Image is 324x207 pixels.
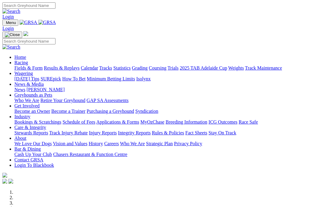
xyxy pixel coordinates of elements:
[87,76,135,81] a: Minimum Betting Limits
[87,98,129,103] a: GAP SA Assessments
[14,87,322,92] div: News & Media
[228,65,244,70] a: Weights
[14,130,48,135] a: Stewards Reports
[167,65,178,70] a: Trials
[40,76,61,81] a: SUREpick
[14,109,322,114] div: Get Involved
[14,141,52,146] a: We Love Our Dogs
[14,60,28,65] a: Racing
[14,71,33,76] a: Wagering
[96,119,139,124] a: Applications & Forms
[2,2,55,9] input: Search
[14,125,46,130] a: Care & Integrity
[49,130,88,135] a: Track Injury Rebate
[132,65,148,70] a: Grading
[14,119,61,124] a: Bookings & Scratchings
[238,119,258,124] a: Race Safe
[5,32,20,37] img: Close
[149,65,166,70] a: Coursing
[14,152,322,157] div: Bar & Dining
[174,141,202,146] a: Privacy Policy
[140,119,164,124] a: MyOzChase
[245,65,282,70] a: Track Maintenance
[14,98,39,103] a: Who We Are
[185,130,207,135] a: Fact Sheets
[14,87,25,92] a: News
[14,76,39,81] a: [DATE] Tips
[2,179,7,184] img: facebook.svg
[88,141,103,146] a: History
[2,31,22,38] button: Toggle navigation
[14,82,44,87] a: News & Media
[152,130,184,135] a: Rules & Policies
[23,31,28,36] img: logo-grsa-white.png
[14,119,322,125] div: Industry
[14,136,26,141] a: About
[62,76,86,81] a: How To Bet
[180,65,227,70] a: 2025 TAB Adelaide Cup
[166,119,207,124] a: Breeding Information
[99,65,112,70] a: Tracks
[14,98,322,103] div: Greyhounds as Pets
[208,130,236,135] a: Stay On Track
[14,141,322,146] div: About
[51,109,85,114] a: Become a Trainer
[104,141,119,146] a: Careers
[8,179,13,184] img: twitter.svg
[2,19,18,26] button: Toggle navigation
[2,14,14,19] a: Login
[2,44,20,50] img: Search
[14,55,26,60] a: Home
[2,26,14,31] a: Login
[113,65,131,70] a: Statistics
[14,103,40,108] a: Get Involved
[14,152,52,157] a: Cash Up Your Club
[14,92,52,97] a: Greyhounds as Pets
[208,119,237,124] a: ICG Outcomes
[135,109,158,114] a: Syndication
[19,20,37,25] img: GRSA
[146,141,173,146] a: Strategic Plan
[120,141,145,146] a: Who We Are
[14,130,322,136] div: Care & Integrity
[118,130,151,135] a: Integrity Reports
[26,87,64,92] a: [PERSON_NAME]
[38,20,56,25] img: GRSA
[14,157,43,162] a: Contact GRSA
[6,20,16,25] span: Menu
[81,65,98,70] a: Calendar
[2,9,20,14] img: Search
[44,65,79,70] a: Results & Replays
[14,65,43,70] a: Fields & Form
[14,146,41,151] a: Bar & Dining
[89,130,117,135] a: Injury Reports
[2,173,7,178] img: logo-grsa-white.png
[53,152,127,157] a: Chasers Restaurant & Function Centre
[2,38,55,44] input: Search
[14,65,322,71] div: Racing
[87,109,134,114] a: Purchasing a Greyhound
[53,141,87,146] a: Vision and Values
[14,114,30,119] a: Industry
[14,109,50,114] a: Become an Owner
[14,76,322,82] div: Wagering
[14,163,54,168] a: Login To Blackbook
[40,98,85,103] a: Retire Your Greyhound
[62,119,95,124] a: Schedule of Fees
[136,76,151,81] a: Isolynx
